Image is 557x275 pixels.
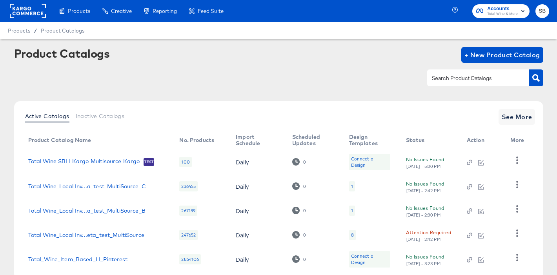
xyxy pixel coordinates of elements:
div: Design Templates [349,134,390,146]
div: Attention Required [406,228,451,237]
div: 0 [292,182,306,190]
div: 8 [351,232,354,238]
span: Inactive Catalogs [76,113,125,119]
a: Total Wine_Local Inv...a_test_MultiSource_C [28,183,146,189]
span: See More [502,111,532,122]
div: 0 [303,208,306,213]
div: 0 [292,158,306,166]
span: Accounts [487,5,518,13]
div: Connect a Design [351,156,388,168]
span: Products [8,27,30,34]
div: 1 [351,183,353,189]
span: + New Product Catalog [464,49,540,60]
td: Daily [229,174,286,199]
div: 1 [349,206,355,216]
span: Reporting [153,8,177,14]
div: Import Schedule [236,134,277,146]
div: Scheduled Updates [292,134,333,146]
span: Test [144,159,154,165]
div: 0 [303,159,306,165]
span: Active Catalogs [25,113,69,119]
div: Connect a Design [351,253,388,266]
button: SB [535,4,549,18]
div: 0 [292,255,306,263]
div: Connect a Design [349,154,390,170]
div: [DATE] - 2:42 PM [406,237,441,242]
button: Attention Required[DATE] - 2:42 PM [406,228,451,242]
input: Search Product Catalogs [430,74,514,83]
span: Products [68,8,90,14]
a: Product Catalogs [41,27,84,34]
div: 0 [303,184,306,189]
div: 1 [351,208,353,214]
td: Daily [229,247,286,271]
td: Daily [229,150,286,174]
span: SB [539,7,546,16]
div: 1 [349,181,355,191]
span: Creative [111,8,132,14]
div: Connect a Design [349,251,390,268]
button: See More [499,109,535,125]
th: Status [400,131,461,150]
div: 8 [349,230,356,240]
span: Feed Suite [198,8,224,14]
th: More [504,131,534,150]
div: 2854106 [179,254,201,264]
div: 0 [292,207,306,214]
span: / [30,27,41,34]
button: + New Product Catalog [461,47,543,63]
div: No. Products [179,137,214,143]
a: Total_Wine_Item_Based_LI_Pinterest [28,256,128,262]
div: 267139 [179,206,197,216]
span: Total Wine & More [487,11,518,17]
th: Action [461,131,504,150]
a: Total Wine_Local Inv...a_test_MultiSource_B [28,208,146,214]
td: Daily [229,223,286,247]
div: 0 [303,257,306,262]
div: 247652 [179,230,198,240]
button: AccountsTotal Wine & More [472,4,530,18]
a: Total Wine_Local Inv...eta_test_MultiSource [28,232,144,238]
div: Product Catalogs [14,47,110,60]
div: 0 [303,232,306,238]
div: 0 [292,231,306,239]
div: 100 [179,157,191,167]
a: Total Wine SBLI Kargo Multisource Kargo [28,158,140,166]
div: Product Catalog Name [28,137,91,143]
div: 236455 [179,181,198,191]
td: Daily [229,199,286,223]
